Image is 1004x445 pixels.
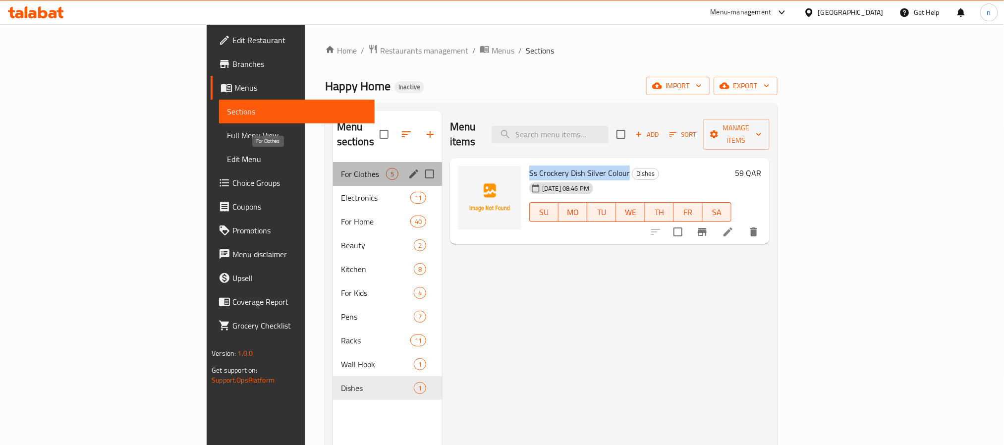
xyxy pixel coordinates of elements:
[341,311,414,323] span: Pens
[374,124,394,145] span: Select all sections
[211,266,374,290] a: Upsell
[211,52,374,76] a: Branches
[341,334,410,346] span: Racks
[333,281,442,305] div: For Kids4
[325,75,390,97] span: Happy Home
[534,205,555,220] span: SU
[238,347,253,360] span: 1.0.0
[341,287,414,299] span: For Kids
[703,202,731,222] button: SA
[414,382,426,394] div: items
[492,126,609,143] input: search
[212,347,236,360] span: Version:
[368,44,468,57] a: Restaurants management
[394,81,424,93] div: Inactive
[668,222,688,242] span: Select to update
[414,241,426,250] span: 2
[711,6,772,18] div: Menu-management
[341,239,414,251] span: Beauty
[616,202,645,222] button: WE
[714,77,778,95] button: export
[380,45,468,56] span: Restaurants management
[387,169,398,179] span: 5
[526,45,554,56] span: Sections
[411,217,426,226] span: 40
[341,216,410,227] span: For Home
[212,374,275,387] a: Support.OpsPlatform
[232,320,366,332] span: Grocery Checklist
[634,129,661,140] span: Add
[450,119,480,149] h2: Menu items
[232,296,366,308] span: Coverage Report
[690,220,714,244] button: Branch-specific-item
[414,360,426,369] span: 1
[587,202,616,222] button: TU
[711,122,762,147] span: Manage items
[620,205,641,220] span: WE
[341,382,414,394] span: Dishes
[227,106,366,117] span: Sections
[458,166,521,229] img: Ss Crockery Dish Silver Colour
[649,205,669,220] span: TH
[333,210,442,233] div: For Home40
[394,83,424,91] span: Inactive
[632,168,659,179] span: Dishes
[333,329,442,352] div: Racks11
[232,201,366,213] span: Coupons
[646,77,710,95] button: import
[411,336,426,345] span: 11
[333,186,442,210] div: Electronics11
[341,263,414,275] span: Kitchen
[742,220,766,244] button: delete
[529,202,558,222] button: SU
[987,7,991,18] span: n
[212,364,257,377] span: Get support on:
[341,192,410,204] span: Electronics
[722,80,770,92] span: export
[333,376,442,400] div: Dishes1
[591,205,612,220] span: TU
[414,312,426,322] span: 7
[518,45,522,56] li: /
[219,100,374,123] a: Sections
[492,45,514,56] span: Menus
[538,184,593,193] span: [DATE] 08:46 PM
[663,127,703,142] span: Sort items
[333,305,442,329] div: Pens7
[227,153,366,165] span: Edit Menu
[707,205,727,220] span: SA
[211,195,374,219] a: Coupons
[410,334,426,346] div: items
[386,168,398,180] div: items
[529,166,630,180] span: Ss Crockery Dish Silver Colour
[333,257,442,281] div: Kitchen8
[406,167,421,181] button: edit
[211,171,374,195] a: Choice Groups
[333,352,442,376] div: Wall Hook1
[232,248,366,260] span: Menu disclaimer
[667,127,699,142] button: Sort
[414,288,426,298] span: 4
[211,76,374,100] a: Menus
[645,202,673,222] button: TH
[333,158,442,404] nav: Menu sections
[411,193,426,203] span: 11
[341,168,386,180] span: For Clothes
[234,82,366,94] span: Menus
[211,290,374,314] a: Coverage Report
[678,205,699,220] span: FR
[631,127,663,142] button: Add
[703,119,770,150] button: Manage items
[232,177,366,189] span: Choice Groups
[232,34,366,46] span: Edit Restaurant
[818,7,884,18] div: [GEOGRAPHIC_DATA]
[211,28,374,52] a: Edit Restaurant
[232,224,366,236] span: Promotions
[654,80,702,92] span: import
[562,205,583,220] span: MO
